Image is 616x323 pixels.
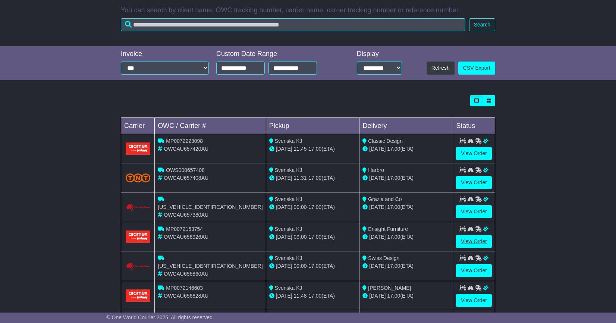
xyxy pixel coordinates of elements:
span: Grazia and Co [368,196,402,202]
span: 17:00 [387,234,400,240]
span: 11:31 [294,175,307,181]
img: Aramex.png [126,231,150,243]
div: (ETA) [362,174,450,182]
span: [DATE] [369,234,386,240]
span: 11:45 [294,146,307,152]
p: You can search by client name, OWC tracking number, carrier name, carrier tracking number or refe... [121,6,495,15]
div: Custom Date Range [216,50,336,58]
td: Pickup [266,118,359,134]
span: 17:00 [387,293,400,299]
span: 17:00 [308,204,321,210]
span: OWCAU657408AU [164,175,208,181]
a: View Order [456,205,492,218]
span: © One World Courier 2025. All rights reserved. [106,314,214,320]
td: Carrier [121,118,155,134]
a: View Order [456,176,492,189]
span: [US_VEHICLE_IDENTIFICATION_NUMBER] [158,263,263,269]
a: View Order [456,235,492,248]
span: [US_VEHICLE_IDENTIFICATION_NUMBER] [158,204,263,210]
button: Refresh [427,62,455,75]
div: Invoice [121,50,209,58]
span: 17:00 [308,146,321,152]
span: MP0072153754 [166,226,203,232]
a: CSV Export [458,62,495,75]
div: - (ETA) [269,203,356,211]
span: Svenska KJ [275,226,302,232]
span: OWCAU656860AU [164,271,208,277]
div: (ETA) [362,262,450,270]
span: [DATE] [369,146,386,152]
div: Display [357,50,402,58]
span: 11:48 [294,293,307,299]
div: (ETA) [362,145,450,153]
span: 09:00 [294,234,307,240]
span: [DATE] [369,263,386,269]
span: [DATE] [369,204,386,210]
td: OWC / Carrier # [155,118,266,134]
span: 17:00 [308,234,321,240]
span: Swiss Design [368,255,399,261]
span: MP0072146603 [166,285,203,291]
img: Aramex.png [126,142,150,155]
span: [DATE] [369,175,386,181]
span: Svenska KJ [275,255,302,261]
span: Svenska KJ [275,285,302,291]
span: [DATE] [276,204,292,210]
img: TNT_Domestic.png [126,173,150,182]
span: 09:00 [294,263,307,269]
span: OWCAU657380AU [164,212,208,218]
div: - (ETA) [269,292,356,300]
span: Svenska KJ [275,167,302,173]
span: 09:00 [294,204,307,210]
div: - (ETA) [269,233,356,241]
td: Status [453,118,495,134]
span: Ensight Furniture [368,226,408,232]
span: 17:00 [308,293,321,299]
img: Couriers_Please.png [126,204,150,211]
div: - (ETA) [269,145,356,153]
div: (ETA) [362,233,450,241]
span: [DATE] [276,146,292,152]
span: [DATE] [276,234,292,240]
span: 17:00 [387,263,400,269]
span: [DATE] [276,293,292,299]
span: 17:00 [387,204,400,210]
span: 17:00 [308,175,321,181]
a: View Order [456,147,492,160]
span: OWCAU656926AU [164,234,208,240]
a: View Order [456,294,492,307]
span: 17:00 [387,146,400,152]
span: [DATE] [276,175,292,181]
span: 17:00 [308,263,321,269]
span: Harbro [368,167,384,173]
span: OWCAU657420AU [164,146,208,152]
span: Classic Design [368,138,403,144]
img: Couriers_Please.png [126,263,150,270]
div: - (ETA) [269,174,356,182]
span: [DATE] [276,263,292,269]
a: View Order [456,264,492,277]
img: Aramex.png [126,289,150,302]
span: [DATE] [369,293,386,299]
div: - (ETA) [269,262,356,270]
span: Svenska KJ [275,196,302,202]
span: OWS000657408 [166,167,205,173]
span: 17:00 [387,175,400,181]
td: Delivery [359,118,453,134]
button: Search [469,18,495,31]
span: MP0072223098 [166,138,203,144]
span: OWCAU656828AU [164,293,208,299]
span: [PERSON_NAME] [368,285,411,291]
div: (ETA) [362,203,450,211]
span: Svenska KJ [275,138,302,144]
div: (ETA) [362,292,450,300]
